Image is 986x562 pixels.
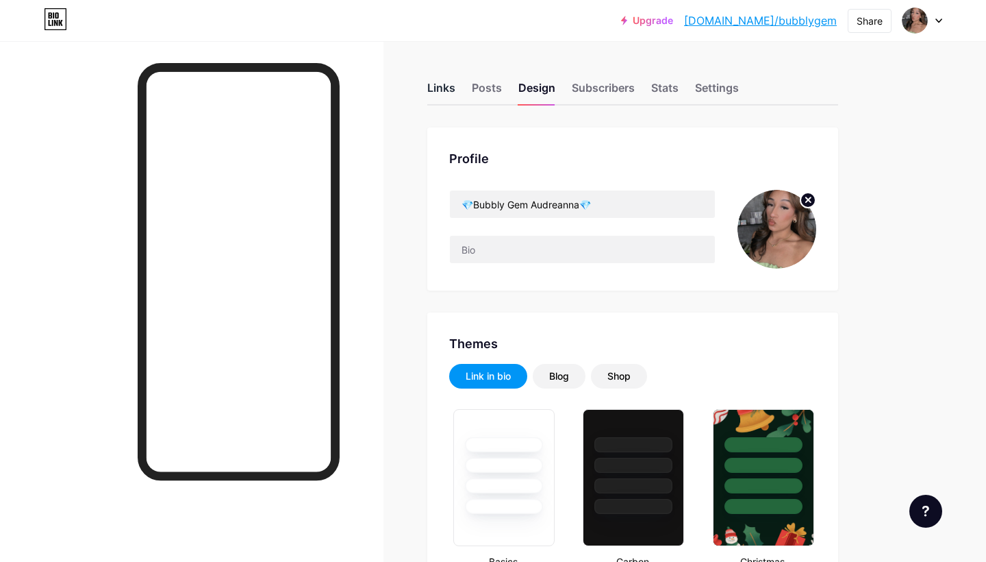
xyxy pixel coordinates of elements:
[857,14,883,28] div: Share
[572,80,635,104] div: Subscribers
[737,190,816,269] img: bubblygem
[651,80,679,104] div: Stats
[607,369,631,383] div: Shop
[549,369,569,383] div: Blog
[695,80,739,104] div: Settings
[450,191,715,218] input: Name
[449,334,816,353] div: Themes
[472,80,502,104] div: Posts
[621,15,673,26] a: Upgrade
[427,80,455,104] div: Links
[518,80,555,104] div: Design
[449,149,816,168] div: Profile
[450,236,715,263] input: Bio
[466,369,511,383] div: Link in bio
[902,8,928,34] img: bubblygem
[684,12,837,29] a: [DOMAIN_NAME]/bubblygem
